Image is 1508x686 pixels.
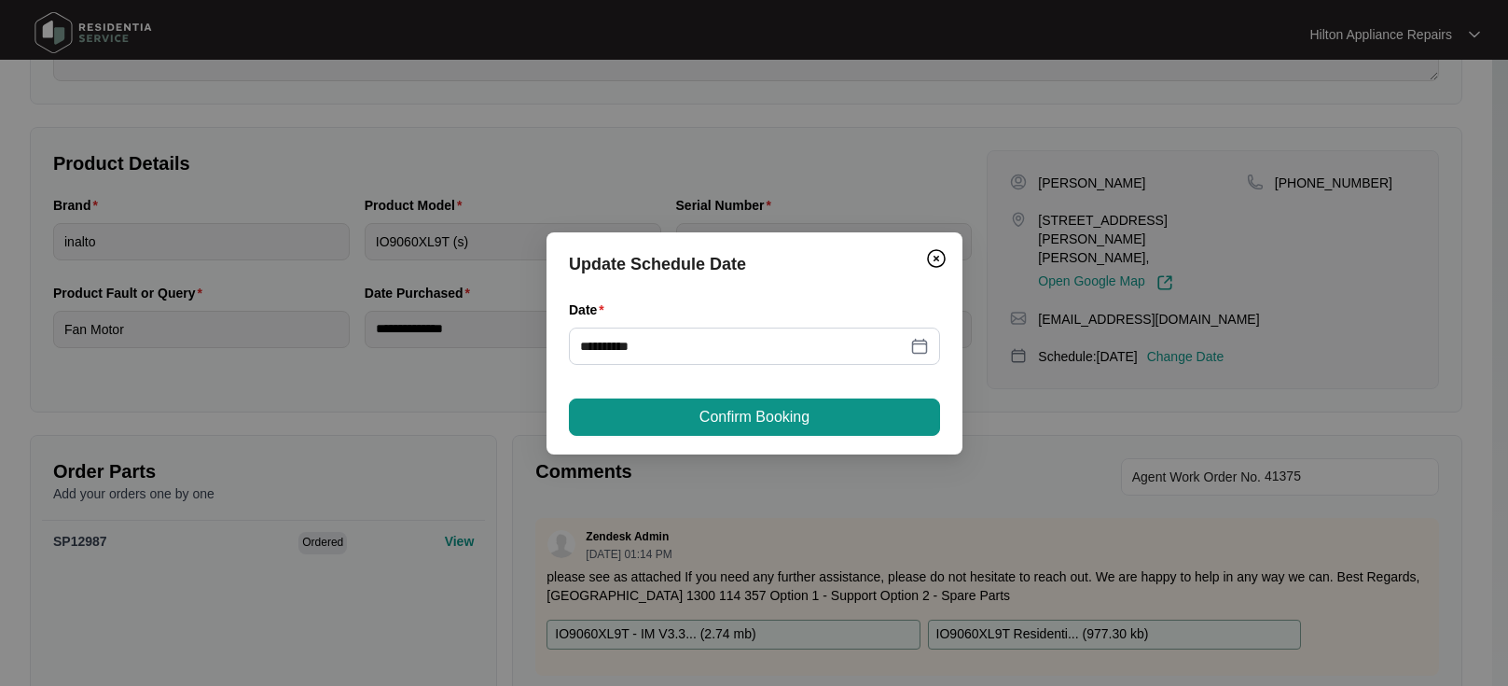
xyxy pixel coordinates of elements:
[569,251,940,277] div: Update Schedule Date
[925,247,948,270] img: closeCircle
[580,336,906,357] input: Date
[921,244,951,273] button: Close
[569,301,612,319] label: Date
[569,399,940,436] button: Confirm Booking
[699,406,809,428] span: Confirm Booking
